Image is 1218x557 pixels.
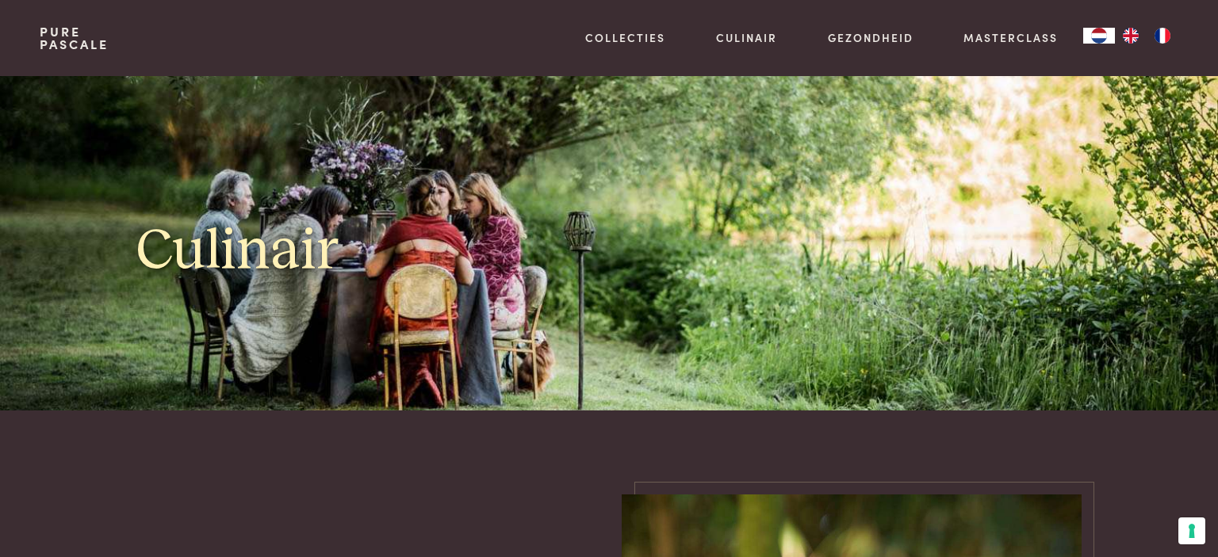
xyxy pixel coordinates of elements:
[828,29,913,46] a: Gezondheid
[963,29,1058,46] a: Masterclass
[1083,28,1115,44] a: NL
[1083,28,1178,44] aside: Language selected: Nederlands
[1147,28,1178,44] a: FR
[716,29,777,46] a: Culinair
[1115,28,1147,44] a: EN
[1083,28,1115,44] div: Language
[1178,517,1205,544] button: Uw voorkeuren voor toestemming voor trackingtechnologieën
[136,216,339,287] h1: Culinair
[40,25,109,51] a: PurePascale
[585,29,665,46] a: Collecties
[1115,28,1178,44] ul: Language list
